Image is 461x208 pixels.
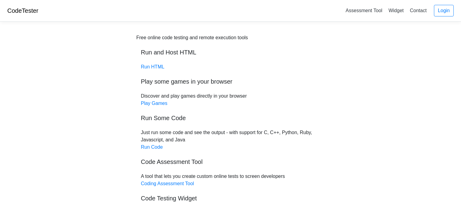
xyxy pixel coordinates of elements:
h5: Code Testing Widget [141,195,320,202]
a: Play Games [141,101,167,106]
a: CodeTester [7,7,38,14]
a: Contact [408,5,429,16]
h5: Run Some Code [141,114,320,122]
a: Coding Assessment Tool [141,181,194,186]
h5: Run and Host HTML [141,49,320,56]
a: Run Code [141,144,163,150]
h5: Code Assessment Tool [141,158,320,165]
a: Run HTML [141,64,164,69]
h5: Play some games in your browser [141,78,320,85]
a: Assessment Tool [343,5,385,16]
a: Login [434,5,454,16]
a: Widget [386,5,406,16]
div: Free online code testing and remote execution tools [136,34,248,41]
